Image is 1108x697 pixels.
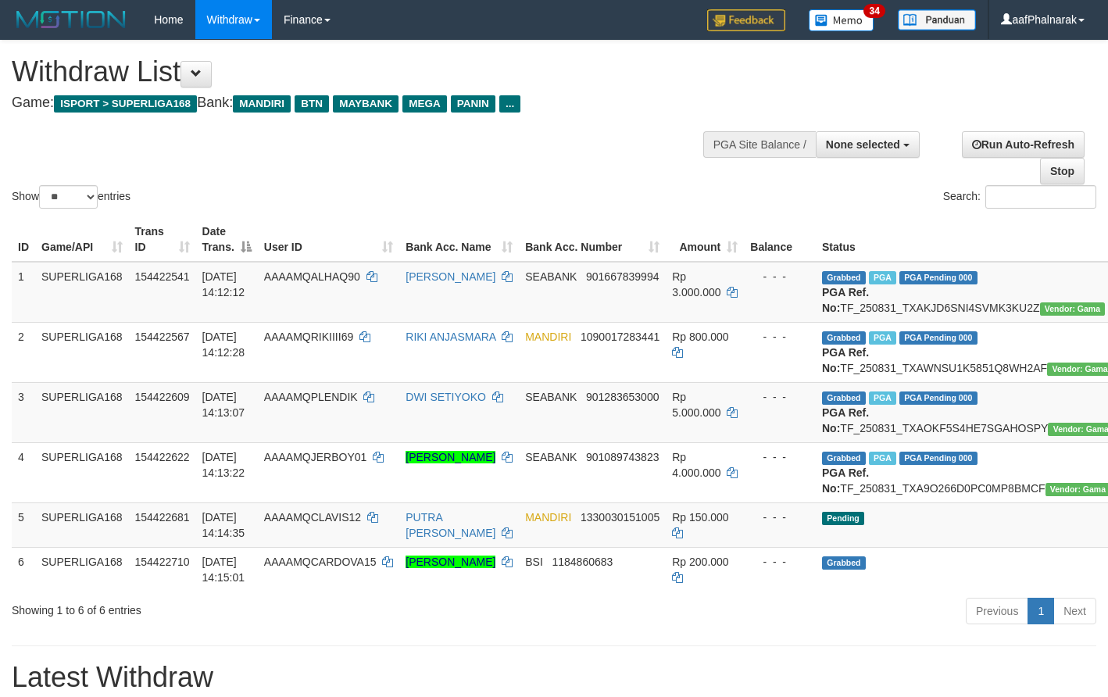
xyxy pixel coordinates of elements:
div: - - - [750,509,810,525]
span: Grabbed [822,331,866,345]
div: - - - [750,329,810,345]
span: Marked by aafsengchandara [869,391,896,405]
span: Marked by aafsoumeymey [869,331,896,345]
th: Trans ID: activate to sort column ascending [129,217,196,262]
img: Button%20Memo.svg [809,9,874,31]
th: Amount: activate to sort column ascending [666,217,744,262]
div: Showing 1 to 6 of 6 entries [12,596,450,618]
span: AAAAMQALHAQ90 [264,270,360,283]
td: 5 [12,502,35,547]
span: Marked by aafsengchandara [869,452,896,465]
td: SUPERLIGA168 [35,322,129,382]
td: SUPERLIGA168 [35,547,129,592]
div: - - - [750,449,810,465]
a: 1 [1028,598,1054,624]
span: 154422609 [135,391,190,403]
a: [PERSON_NAME] [406,556,495,568]
span: Vendor URL: https://trx31.1velocity.biz [1040,302,1106,316]
th: User ID: activate to sort column ascending [258,217,399,262]
h4: Game: Bank: [12,95,723,111]
span: PGA Pending [899,452,978,465]
b: PGA Ref. No: [822,346,869,374]
span: 34 [863,4,885,18]
span: MAYBANK [333,95,399,113]
span: Grabbed [822,556,866,570]
span: MANDIRI [233,95,291,113]
span: ... [499,95,520,113]
span: [DATE] 14:13:22 [202,451,245,479]
span: Rp 5.000.000 [672,391,720,419]
a: [PERSON_NAME] [406,270,495,283]
span: MANDIRI [525,511,571,524]
span: MEGA [402,95,447,113]
span: Rp 4.000.000 [672,451,720,479]
th: ID [12,217,35,262]
span: Rp 150.000 [672,511,728,524]
b: PGA Ref. No: [822,286,869,314]
th: Bank Acc. Number: activate to sort column ascending [519,217,666,262]
td: 1 [12,262,35,323]
img: panduan.png [898,9,976,30]
div: - - - [750,554,810,570]
div: PGA Site Balance / [703,131,816,158]
th: Balance [744,217,816,262]
span: [DATE] 14:12:12 [202,270,245,298]
span: 154422541 [135,270,190,283]
td: SUPERLIGA168 [35,442,129,502]
span: Grabbed [822,271,866,284]
th: Game/API: activate to sort column ascending [35,217,129,262]
span: ISPORT > SUPERLIGA168 [54,95,197,113]
a: Run Auto-Refresh [962,131,1085,158]
input: Search: [985,185,1096,209]
span: AAAAMQCLAVIS12 [264,511,361,524]
span: Grabbed [822,452,866,465]
span: Rp 3.000.000 [672,270,720,298]
span: 154422622 [135,451,190,463]
span: Pending [822,512,864,525]
span: Rp 200.000 [672,556,728,568]
span: Copy 1330030151005 to clipboard [581,511,659,524]
td: SUPERLIGA168 [35,262,129,323]
b: PGA Ref. No: [822,406,869,434]
span: Copy 901283653000 to clipboard [586,391,659,403]
a: Stop [1040,158,1085,184]
span: None selected [826,138,900,151]
td: SUPERLIGA168 [35,382,129,442]
th: Date Trans.: activate to sort column descending [196,217,258,262]
span: 154422710 [135,556,190,568]
span: 154422681 [135,511,190,524]
span: AAAAMQJERBOY01 [264,451,367,463]
span: Copy 901089743823 to clipboard [586,451,659,463]
span: [DATE] 14:14:35 [202,511,245,539]
button: None selected [816,131,920,158]
a: RIKI ANJASMARA [406,331,495,343]
a: [PERSON_NAME] [406,451,495,463]
span: SEABANK [525,270,577,283]
img: Feedback.jpg [707,9,785,31]
span: PANIN [451,95,495,113]
h1: Latest Withdraw [12,662,1096,693]
span: BSI [525,556,543,568]
a: DWI SETIYOKO [406,391,486,403]
span: PGA Pending [899,391,978,405]
div: - - - [750,389,810,405]
label: Show entries [12,185,130,209]
th: Bank Acc. Name: activate to sort column ascending [399,217,519,262]
td: 4 [12,442,35,502]
span: AAAAMQPLENDIK [264,391,358,403]
span: AAAAMQRIKIIII69 [264,331,353,343]
span: 154422567 [135,331,190,343]
span: SEABANK [525,451,577,463]
span: Copy 1184860683 to clipboard [552,556,613,568]
span: [DATE] 14:13:07 [202,391,245,419]
td: 3 [12,382,35,442]
td: 2 [12,322,35,382]
span: Rp 800.000 [672,331,728,343]
span: [DATE] 14:12:28 [202,331,245,359]
a: PUTRA [PERSON_NAME] [406,511,495,539]
span: [DATE] 14:15:01 [202,556,245,584]
span: PGA Pending [899,271,978,284]
b: PGA Ref. No: [822,466,869,495]
a: Previous [966,598,1028,624]
img: MOTION_logo.png [12,8,130,31]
